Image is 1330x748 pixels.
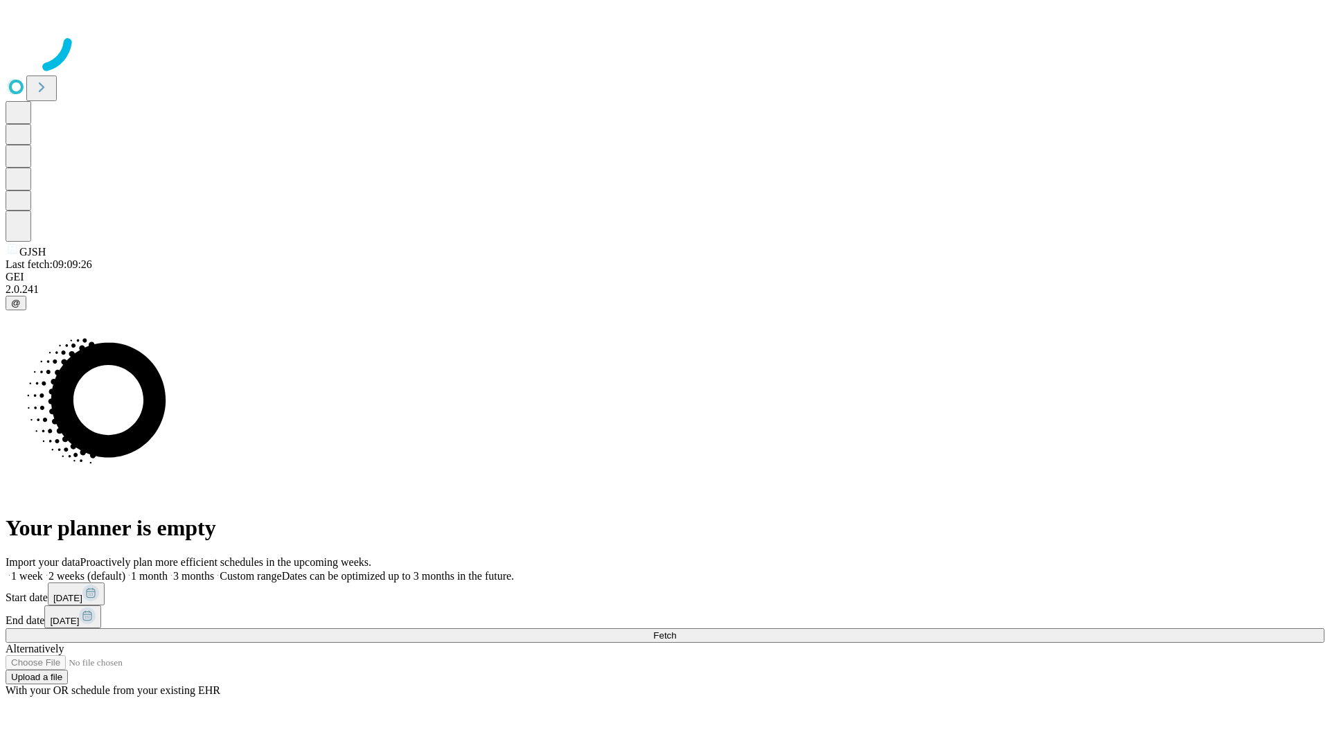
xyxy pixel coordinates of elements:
[6,684,220,696] span: With your OR schedule from your existing EHR
[653,630,676,641] span: Fetch
[220,570,281,582] span: Custom range
[6,643,64,654] span: Alternatively
[282,570,514,582] span: Dates can be optimized up to 3 months in the future.
[6,605,1324,628] div: End date
[131,570,168,582] span: 1 month
[44,605,101,628] button: [DATE]
[6,515,1324,541] h1: Your planner is empty
[6,283,1324,296] div: 2.0.241
[6,296,26,310] button: @
[6,628,1324,643] button: Fetch
[19,246,46,258] span: GJSH
[6,556,80,568] span: Import your data
[48,570,125,582] span: 2 weeks (default)
[53,593,82,603] span: [DATE]
[11,570,43,582] span: 1 week
[48,582,105,605] button: [DATE]
[6,258,92,270] span: Last fetch: 09:09:26
[173,570,214,582] span: 3 months
[6,271,1324,283] div: GEI
[50,616,79,626] span: [DATE]
[6,582,1324,605] div: Start date
[80,556,371,568] span: Proactively plan more efficient schedules in the upcoming weeks.
[11,298,21,308] span: @
[6,670,68,684] button: Upload a file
